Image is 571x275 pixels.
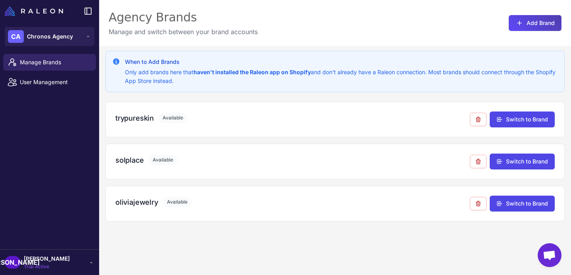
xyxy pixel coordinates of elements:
h3: oliviajewelry [115,197,158,208]
a: Raleon Logo [5,6,66,16]
button: Switch to Brand [490,112,555,127]
span: Available [149,155,177,165]
span: Trial Active [24,263,70,270]
span: Chronos Agency [27,32,73,41]
div: [PERSON_NAME] [5,256,21,269]
h3: solplace [115,155,144,165]
button: Remove from agency [470,155,487,168]
h3: When to Add Brands [125,58,558,66]
button: Switch to Brand [490,154,555,169]
p: Only add brands here that and don't already have a Raleon connection. Most brands should connect ... [125,68,558,85]
a: User Management [3,74,96,90]
span: [PERSON_NAME] [24,254,70,263]
button: Remove from agency [470,113,487,126]
span: Manage Brands [20,58,90,67]
a: Manage Brands [3,54,96,71]
div: Agency Brands [109,10,258,25]
button: Remove from agency [470,197,487,210]
span: Available [159,113,187,123]
span: User Management [20,78,90,87]
div: CA [8,30,24,43]
span: Available [163,197,192,207]
p: Manage and switch between your brand accounts [109,27,258,37]
button: Switch to Brand [490,196,555,212]
img: Raleon Logo [5,6,63,16]
button: Add Brand [509,15,561,31]
h3: trypureskin [115,113,154,123]
button: CAChronos Agency [5,27,94,46]
div: Open chat [538,243,561,267]
strong: haven't installed the Raleon app on Shopify [194,69,311,75]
